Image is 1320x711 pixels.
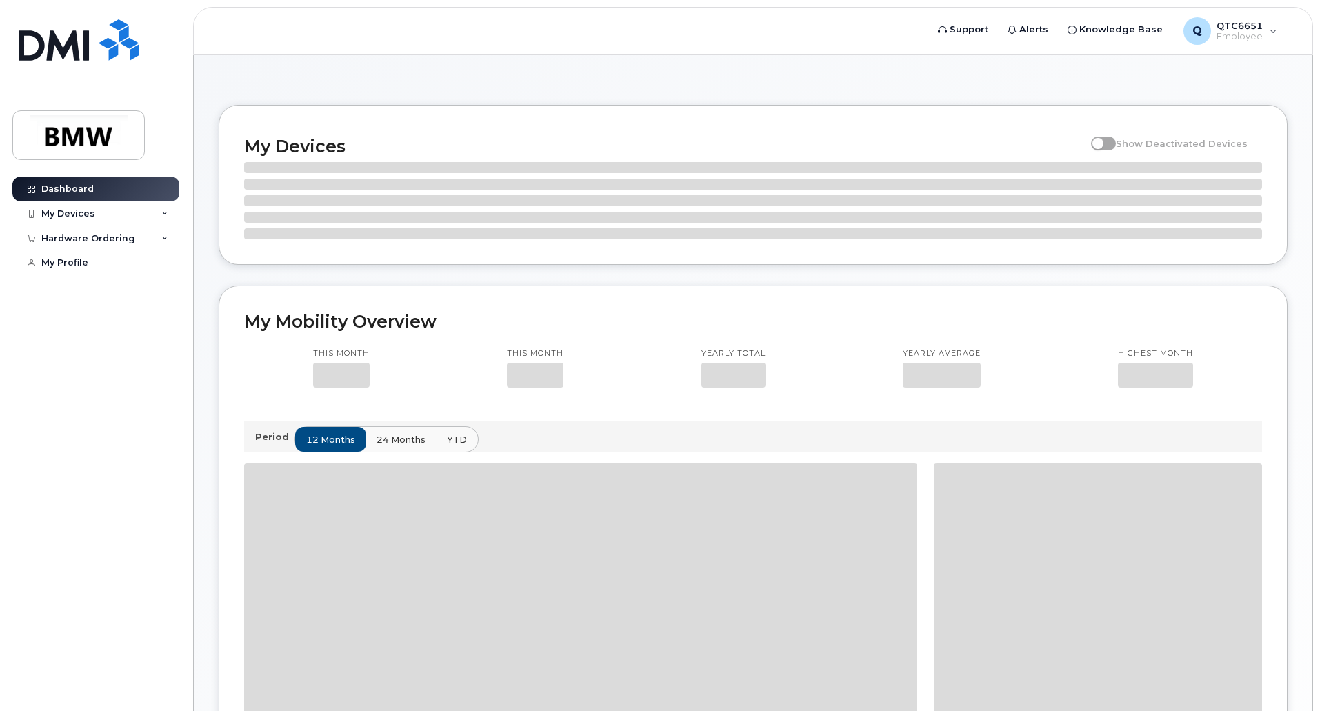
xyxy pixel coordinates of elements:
[903,348,981,359] p: Yearly average
[1091,130,1102,141] input: Show Deactivated Devices
[244,311,1262,332] h2: My Mobility Overview
[244,136,1084,157] h2: My Devices
[313,348,370,359] p: This month
[447,433,467,446] span: YTD
[377,433,426,446] span: 24 months
[255,430,294,443] p: Period
[701,348,766,359] p: Yearly total
[507,348,563,359] p: This month
[1118,348,1193,359] p: Highest month
[1116,138,1248,149] span: Show Deactivated Devices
